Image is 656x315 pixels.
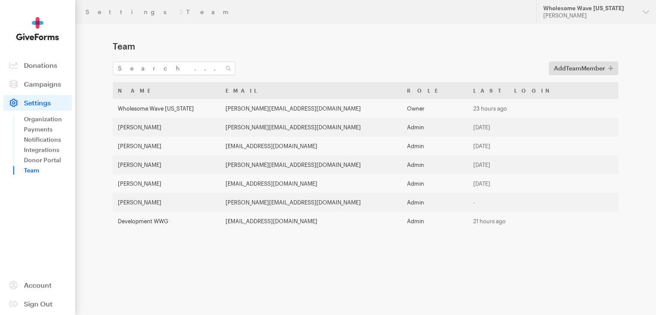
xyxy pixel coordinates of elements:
[402,193,468,212] td: Admin
[468,99,596,118] td: 23 hours ago
[468,155,596,174] td: [DATE]
[220,82,402,99] th: Email: activate to sort column ascending
[220,193,402,212] td: [PERSON_NAME][EMAIL_ADDRESS][DOMAIN_NAME]
[3,76,72,92] a: Campaigns
[554,63,605,73] span: Add Member
[24,165,72,175] a: Team
[566,64,581,72] span: Team
[220,212,402,230] td: [EMAIL_ADDRESS][DOMAIN_NAME]
[543,5,636,12] div: Wholesome Wave [US_STATE]
[113,155,220,174] td: [PERSON_NAME]
[113,193,220,212] td: [PERSON_NAME]
[24,99,51,107] span: Settings
[113,174,220,193] td: [PERSON_NAME]
[3,95,72,111] a: Settings
[24,145,72,155] a: Integrations
[113,82,220,99] th: Name: activate to sort column ascending
[468,118,596,137] td: [DATE]
[113,212,220,230] td: Development WWG
[402,212,468,230] td: Admin
[468,137,596,155] td: [DATE]
[468,82,596,99] th: Last Login: activate to sort column ascending
[549,61,618,75] button: AddTeamMember
[85,9,176,15] a: Settings
[402,82,468,99] th: Role: activate to sort column ascending
[24,61,57,69] span: Donations
[543,12,636,19] div: [PERSON_NAME]
[113,61,235,75] input: Search...
[3,58,72,73] a: Donations
[24,134,72,145] a: Notifications
[402,118,468,137] td: Admin
[16,17,59,41] img: GiveForms
[24,155,72,165] a: Donor Portal
[220,155,402,174] td: [PERSON_NAME][EMAIL_ADDRESS][DOMAIN_NAME]
[402,137,468,155] td: Admin
[402,174,468,193] td: Admin
[402,155,468,174] td: Admin
[24,124,72,134] a: Payments
[220,137,402,155] td: [EMAIL_ADDRESS][DOMAIN_NAME]
[113,118,220,137] td: [PERSON_NAME]
[220,99,402,118] td: [PERSON_NAME][EMAIL_ADDRESS][DOMAIN_NAME]
[220,118,402,137] td: [PERSON_NAME][EMAIL_ADDRESS][DOMAIN_NAME]
[24,80,61,88] span: Campaigns
[402,99,468,118] td: Owner
[468,193,596,212] td: -
[113,41,618,51] h1: Team
[468,212,596,230] td: 21 hours ago
[113,137,220,155] td: [PERSON_NAME]
[220,174,402,193] td: [EMAIL_ADDRESS][DOMAIN_NAME]
[113,99,220,118] td: Wholesome Wave [US_STATE]
[468,174,596,193] td: [DATE]
[24,114,72,124] a: Organization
